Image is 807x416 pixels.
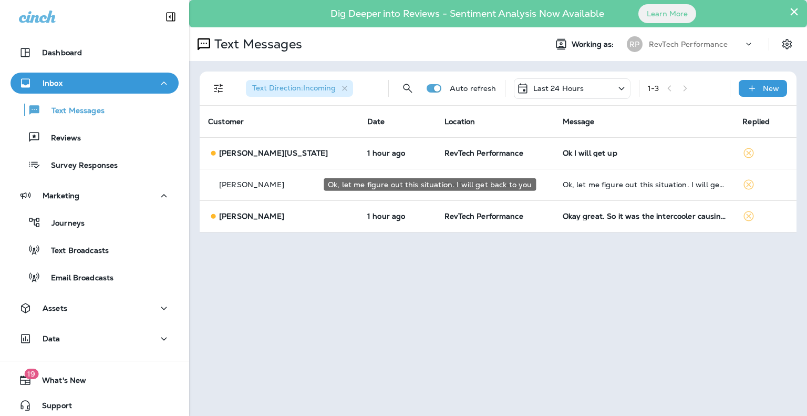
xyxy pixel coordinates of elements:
div: RP [627,36,643,52]
p: Journeys [41,219,85,229]
span: RevTech Performance [444,211,523,221]
p: Survey Responses [40,161,118,171]
button: Settings [778,35,796,54]
button: Email Broadcasts [11,266,179,288]
p: Text Messages [210,36,302,52]
span: Location [444,117,475,126]
p: Text Messages [41,106,105,116]
p: New [763,84,779,93]
button: Reviews [11,126,179,148]
button: Dashboard [11,42,179,63]
div: 1 - 3 [648,84,659,93]
button: Search Messages [397,78,418,99]
button: Filters [208,78,229,99]
div: Ok, let me figure out this situation. I will get back to you [324,178,536,191]
p: Reviews [40,134,81,144]
span: Replied [742,117,770,126]
span: Customer [208,117,244,126]
p: Text Broadcasts [40,246,109,256]
p: [PERSON_NAME][US_STATE] [219,149,328,157]
p: Last 24 Hours [533,84,584,93]
button: 19What's New [11,370,179,391]
p: Oct 9, 2025 12:07 PM [367,149,428,157]
span: Date [367,117,385,126]
span: Message [563,117,595,126]
span: Text Direction : Incoming [252,83,336,93]
button: Assets [11,298,179,319]
p: Oct 9, 2025 11:19 AM [367,212,428,220]
p: RevTech Performance [649,40,728,48]
button: Text Broadcasts [11,239,179,261]
span: RevTech Performance [444,148,523,158]
p: Dig Deeper into Reviews - Sentiment Analysis Now Available [300,12,635,15]
div: Ok, let me figure out this situation. I will get back to you [563,180,726,189]
p: Inbox [43,79,63,87]
button: Learn More [638,4,696,23]
span: 19 [24,369,38,379]
p: Data [43,334,60,343]
button: Data [11,328,179,349]
button: Close [789,3,799,20]
button: Survey Responses [11,154,179,176]
div: Ok I will get up [563,149,726,157]
p: [PERSON_NAME] [219,180,284,189]
span: Working as: [572,40,616,49]
span: Support [32,401,72,414]
button: Marketing [11,185,179,206]
p: Assets [43,304,67,312]
button: Support [11,395,179,416]
button: Collapse Sidebar [156,6,185,27]
button: Text Messages [11,99,179,121]
button: Journeys [11,211,179,234]
div: Okay great. So it was the intercooler causing the massive boost leak? [563,212,726,220]
p: Auto refresh [450,84,496,93]
p: Email Broadcasts [40,273,113,283]
div: Text Direction:Incoming [246,80,353,97]
button: Inbox [11,73,179,94]
p: [PERSON_NAME] [219,212,284,220]
p: Dashboard [42,48,82,57]
span: What's New [32,376,86,389]
p: Marketing [43,191,79,200]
